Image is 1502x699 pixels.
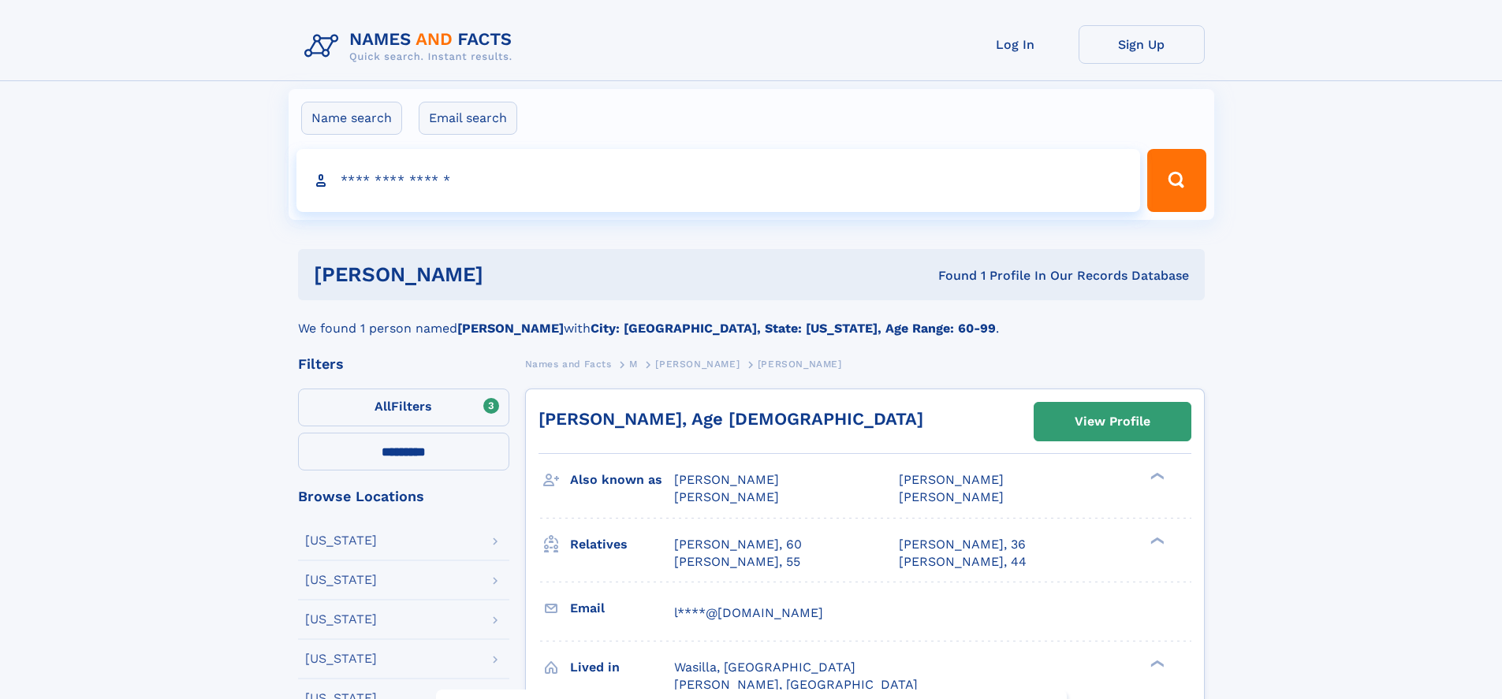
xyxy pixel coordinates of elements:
a: Log In [952,25,1079,64]
span: [PERSON_NAME] [655,359,740,370]
div: View Profile [1075,403,1150,440]
div: [US_STATE] [305,613,377,626]
label: Email search [419,102,517,135]
h1: [PERSON_NAME] [314,265,711,284]
div: [US_STATE] [305,653,377,665]
span: [PERSON_NAME], [GEOGRAPHIC_DATA] [674,677,918,692]
span: [PERSON_NAME] [674,489,779,504]
div: [US_STATE] [305,574,377,586]
span: Wasilla, [GEOGRAPHIC_DATA] [674,660,855,675]
a: [PERSON_NAME] [655,354,740,374]
button: Search Button [1147,149,1206,212]
span: All [375,399,391,414]
a: [PERSON_NAME], 55 [674,553,800,571]
h3: Email [570,595,674,622]
a: Sign Up [1079,25,1205,64]
h3: Also known as [570,467,674,493]
div: ❯ [1146,535,1165,545]
span: M [629,359,638,370]
span: [PERSON_NAME] [899,489,1004,504]
span: [PERSON_NAME] [899,472,1004,487]
h3: Relatives [570,531,674,558]
b: [PERSON_NAME] [457,321,564,336]
label: Name search [301,102,402,135]
h3: Lived in [570,654,674,681]
div: [US_STATE] [305,534,377,547]
div: ❯ [1146,471,1165,481]
a: View Profile [1034,403,1191,441]
label: Filters [298,389,509,426]
div: Filters [298,357,509,371]
a: [PERSON_NAME], 36 [899,536,1026,553]
a: [PERSON_NAME], Age [DEMOGRAPHIC_DATA] [539,409,923,429]
img: Logo Names and Facts [298,25,525,68]
div: Found 1 Profile In Our Records Database [710,267,1189,284]
input: search input [296,149,1141,212]
div: Browse Locations [298,489,509,504]
a: M [629,354,638,374]
a: Names and Facts [525,354,612,374]
a: [PERSON_NAME], 60 [674,536,802,553]
div: We found 1 person named with . [298,300,1205,338]
b: City: [GEOGRAPHIC_DATA], State: [US_STATE], Age Range: 60-99 [591,321,996,336]
div: ❯ [1146,658,1165,668]
span: [PERSON_NAME] [758,359,842,370]
a: [PERSON_NAME], 44 [899,553,1027,571]
span: [PERSON_NAME] [674,472,779,487]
